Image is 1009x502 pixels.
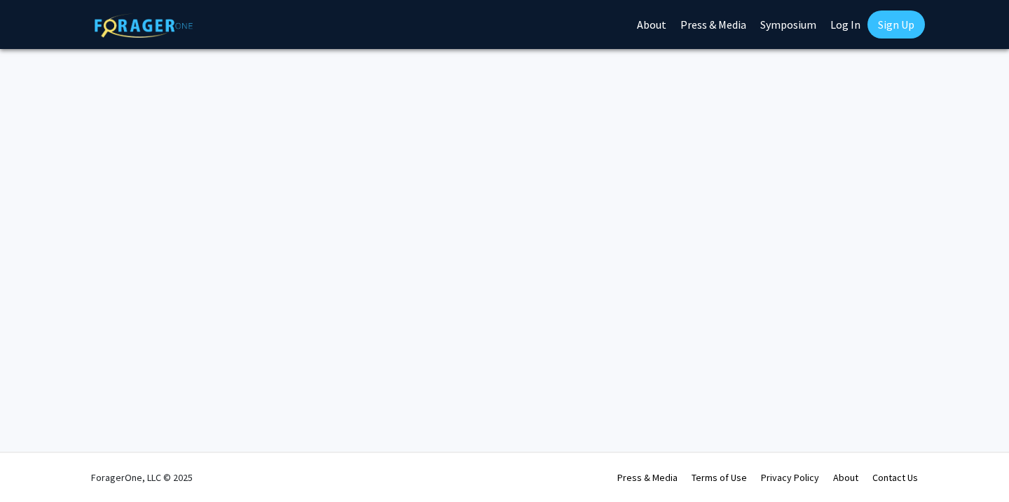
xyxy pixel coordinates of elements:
img: ForagerOne Logo [95,13,193,38]
a: About [833,471,858,484]
a: Contact Us [872,471,918,484]
a: Privacy Policy [761,471,819,484]
a: Terms of Use [692,471,747,484]
a: Sign Up [867,11,925,39]
div: ForagerOne, LLC © 2025 [91,453,193,502]
a: Press & Media [617,471,678,484]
